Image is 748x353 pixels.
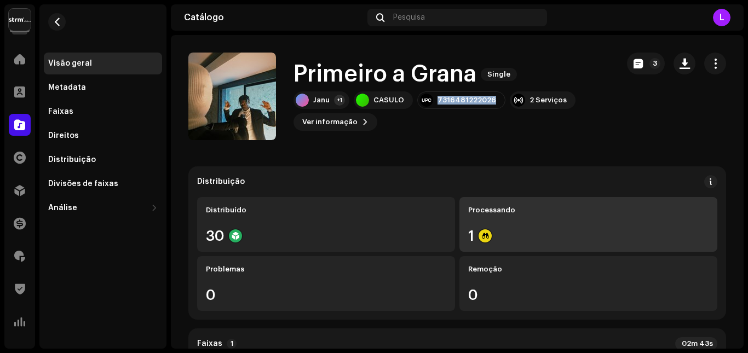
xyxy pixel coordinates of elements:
[44,149,162,171] re-m-nav-item: Distribuição
[197,339,222,348] strong: Faixas
[206,265,446,274] div: Problemas
[481,68,517,81] span: Single
[44,77,162,99] re-m-nav-item: Metadata
[294,113,377,131] button: Ver informação
[48,204,77,212] div: Análise
[48,180,118,188] div: Divisões de faixas
[44,53,162,74] re-m-nav-item: Visão geral
[48,155,96,164] div: Distribuição
[9,9,31,31] img: 408b884b-546b-4518-8448-1008f9c76b02
[48,59,92,68] div: Visão geral
[393,13,425,22] span: Pesquisa
[48,131,79,140] div: Direitos
[44,173,162,195] re-m-nav-item: Divisões de faixas
[48,107,73,116] div: Faixas
[675,337,717,350] div: 02m 43s
[227,339,237,349] p-badge: 1
[649,58,660,69] p-badge: 3
[334,95,345,106] div: +1
[627,53,665,74] button: 3
[468,265,709,274] div: Remoção
[48,83,86,92] div: Metadata
[44,197,162,219] re-m-nav-dropdown: Análise
[44,125,162,147] re-m-nav-item: Direitos
[197,177,245,186] div: Distribuição
[44,101,162,123] re-m-nav-item: Faixas
[468,206,709,215] div: Processando
[184,13,363,22] div: Catálogo
[313,96,330,105] div: Janu
[373,96,404,105] div: CASULO
[206,206,446,215] div: Distribuído
[294,62,476,87] h1: Primeiro a Grana
[530,96,567,105] div: 2 Serviços
[713,9,730,26] div: L
[438,96,496,105] div: 7316481222026
[302,111,358,133] span: Ver informação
